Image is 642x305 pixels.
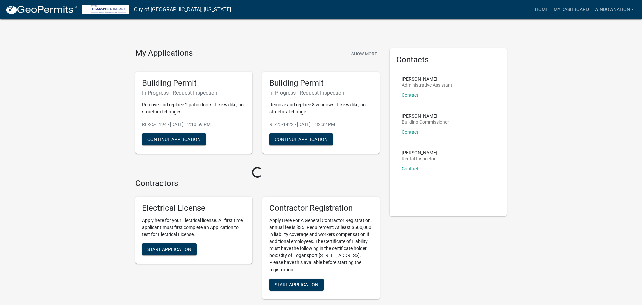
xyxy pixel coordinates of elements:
[269,121,373,128] p: RE-25-1422 - [DATE] 1:32:32 PM
[275,282,318,287] span: Start Application
[269,203,373,213] h5: Contractor Registration
[135,179,380,188] h4: Contractors
[349,48,380,59] button: Show More
[402,150,437,155] p: [PERSON_NAME]
[82,5,129,14] img: City of Logansport, Indiana
[402,77,452,81] p: [PERSON_NAME]
[402,120,449,124] p: Building Commissioner
[134,4,231,15] a: City of [GEOGRAPHIC_DATA], [US_STATE]
[402,166,418,171] a: Contact
[142,101,246,116] p: Remove and replace 2 patio doors. Like w/like, no structural changes
[396,55,500,65] h5: Contacts
[402,156,437,161] p: Rental Inspector
[402,92,418,98] a: Contact
[269,279,324,291] button: Start Application
[142,217,246,238] p: Apply here for your Electrical license. All first time applicant must first complete an Applicati...
[142,121,246,128] p: RE-25-1494 - [DATE] 12:10:59 PM
[269,101,373,116] p: Remove and replace 8 windows. Like w/like, no structural change
[142,78,246,88] h5: Building Permit
[147,247,191,252] span: Start Application
[142,203,246,213] h5: Electrical License
[135,48,193,58] h4: My Applications
[269,133,333,145] button: Continue Application
[142,90,246,96] h6: In Progress - Request Inspection
[402,129,418,135] a: Contact
[402,83,452,87] p: Administrative Assistant
[269,90,373,96] h6: In Progress - Request Inspection
[592,3,637,16] a: Windownation
[269,217,373,273] p: Apply Here For A General Contractor Registration, annual fee is $35. Requirement: At least $500,0...
[532,3,551,16] a: Home
[402,113,449,118] p: [PERSON_NAME]
[269,78,373,88] h5: Building Permit
[142,133,206,145] button: Continue Application
[142,243,197,255] button: Start Application
[551,3,592,16] a: My Dashboard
